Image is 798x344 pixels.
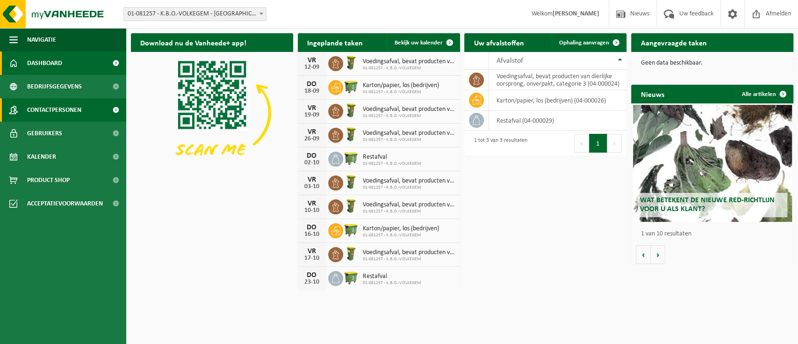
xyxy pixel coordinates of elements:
span: Voedingsafval, bevat producten van dierlijke oorsprong, onverpakt, categorie 3 [363,58,455,66]
button: Vorige [636,245,651,264]
span: Kalender [27,145,56,168]
span: 01-081257 - K.B.O.-VOLKEGEM [363,161,421,167]
button: 1 [589,134,607,153]
div: VR [302,200,321,207]
span: 01-081257 - K.B.O.-VOLKEGEM [363,113,455,119]
img: Download de VHEPlus App [131,52,293,174]
div: 12-09 [302,64,321,71]
span: Restafval [363,273,421,280]
h2: Uw afvalstoffen [464,33,533,51]
span: Voedingsafval, bevat producten van dierlijke oorsprong, onverpakt, categorie 3 [363,177,455,185]
span: 01-081257 - K.B.O.-VOLKEGEM [363,89,439,95]
div: 26-09 [302,136,321,142]
span: Product Shop [27,168,70,192]
div: 23-10 [302,279,321,285]
div: VR [302,176,321,183]
h2: Nieuws [631,85,673,103]
div: VR [302,128,321,136]
h2: Ingeplande taken [298,33,372,51]
span: Wat betekent de nieuwe RED-richtlijn voor u als klant? [640,197,775,213]
span: Voedingsafval, bevat producten van dierlijke oorsprong, onverpakt, categorie 3 [363,249,455,256]
span: Karton/papier, los (bedrijven) [363,225,439,233]
span: 01-081257 - K.B.O.-VOLKEGEM [363,137,455,143]
button: Volgende [651,245,665,264]
span: 01-081257 - K.B.O.-VOLKEGEM [363,185,455,190]
div: DO [302,271,321,279]
span: 01-081257 - K.B.O.-VOLKEGEM [363,66,455,71]
div: DO [302,152,321,160]
div: 10-10 [302,207,321,214]
span: Gebruikers [27,122,62,145]
strong: [PERSON_NAME] [553,10,599,17]
span: Navigatie [27,28,56,51]
img: WB-0060-HPE-GN-50 [343,126,359,142]
a: Alle artikelen [734,85,792,103]
span: Bekijk uw kalender [395,40,443,46]
span: Voedingsafval, bevat producten van dierlijke oorsprong, onverpakt, categorie 3 [363,130,455,137]
button: Previous [574,134,589,153]
span: Contactpersonen [27,98,81,122]
a: Wat betekent de nieuwe RED-richtlijn voor u als klant? [633,105,792,222]
div: VR [302,248,321,255]
div: DO [302,81,321,88]
img: WB-0060-HPE-GN-50 [343,174,359,190]
span: 01-081257 - K.B.O.-VOLKEGEM - OUDENAARDE [124,7,266,21]
img: WB-1100-HPE-GN-50 [343,150,359,166]
td: karton/papier, los (bedrijven) (04-000026) [489,90,626,110]
span: Voedingsafval, bevat producten van dierlijke oorsprong, onverpakt, categorie 3 [363,201,455,209]
span: Afvalstof [496,57,523,65]
img: WB-0060-HPE-GN-50 [343,102,359,118]
img: WB-0060-HPE-GN-50 [343,55,359,71]
img: WB-1100-HPE-GN-50 [343,79,359,95]
span: 01-081257 - K.B.O.-VOLKEGEM [363,280,421,286]
span: 01-081257 - K.B.O.-VOLKEGEM - OUDENAARDE [123,7,266,21]
h2: Download nu de Vanheede+ app! [131,33,256,51]
td: voedingsafval, bevat producten van dierlijke oorsprong, onverpakt, categorie 3 (04-000024) [489,70,626,90]
div: 18-09 [302,88,321,95]
span: 01-081257 - K.B.O.-VOLKEGEM [363,233,439,238]
span: Ophaling aanvragen [559,40,609,46]
span: Voedingsafval, bevat producten van dierlijke oorsprong, onverpakt, categorie 3 [363,106,455,113]
p: Geen data beschikbaar. [640,60,784,66]
div: 1 tot 3 van 3 resultaten [469,133,527,154]
span: Restafval [363,154,421,161]
div: VR [302,104,321,112]
img: WB-0060-HPE-GN-50 [343,198,359,214]
img: WB-1100-HPE-GN-50 [343,222,359,238]
div: 19-09 [302,112,321,118]
div: VR [302,57,321,64]
span: 01-081257 - K.B.O.-VOLKEGEM [363,256,455,262]
a: Ophaling aanvragen [552,33,625,52]
div: 17-10 [302,255,321,262]
td: restafval (04-000029) [489,110,626,131]
a: Bekijk uw kalender [387,33,459,52]
div: 16-10 [302,231,321,238]
span: Acceptatievoorwaarden [27,192,103,215]
img: WB-0060-HPE-GN-50 [343,246,359,262]
div: 02-10 [302,160,321,166]
img: WB-1100-HPE-GN-50 [343,270,359,285]
span: Karton/papier, los (bedrijven) [363,82,439,89]
span: 01-081257 - K.B.O.-VOLKEGEM [363,209,455,214]
button: Next [607,134,622,153]
span: Dashboard [27,51,62,75]
div: 03-10 [302,183,321,190]
p: 1 van 10 resultaten [640,231,789,237]
h2: Aangevraagde taken [631,33,716,51]
span: Bedrijfsgegevens [27,75,82,98]
div: DO [302,224,321,231]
